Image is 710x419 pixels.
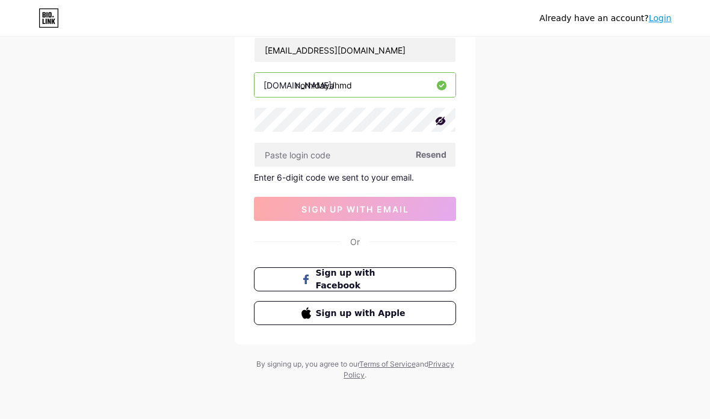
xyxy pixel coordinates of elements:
[301,204,409,214] span: sign up with email
[316,307,409,320] span: Sign up with Apple
[254,172,456,182] div: Enter 6-digit code we sent to your email.
[255,73,455,97] input: username
[254,267,456,291] button: Sign up with Facebook
[255,38,455,62] input: Email
[255,143,455,167] input: Paste login code
[253,359,457,380] div: By signing up, you agree to our and .
[264,79,335,92] div: [DOMAIN_NAME]/
[540,12,671,25] div: Already have an account?
[254,197,456,221] button: sign up with email
[359,359,416,368] a: Terms of Service
[649,13,671,23] a: Login
[350,235,360,248] div: Or
[254,301,456,325] button: Sign up with Apple
[416,148,446,161] span: Resend
[316,267,409,292] span: Sign up with Facebook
